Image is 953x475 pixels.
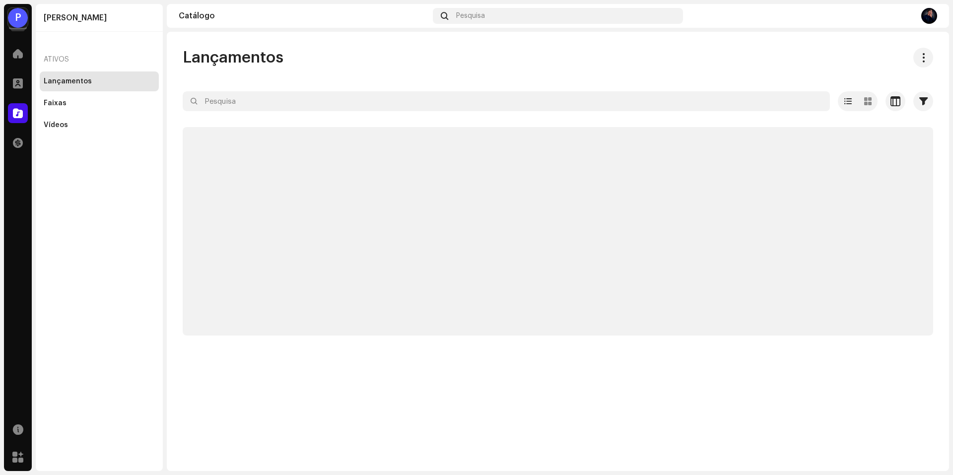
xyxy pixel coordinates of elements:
[44,77,92,85] div: Lançamentos
[40,115,159,135] re-m-nav-item: Vídeos
[40,48,159,71] re-a-nav-header: Ativos
[179,12,429,20] div: Catálogo
[183,91,830,111] input: Pesquisa
[921,8,937,24] img: 4780089d-d1bc-462c-aae6-dedd32276044
[183,48,283,68] span: Lançamentos
[40,71,159,91] re-m-nav-item: Lançamentos
[456,12,485,20] span: Pesquisa
[8,8,28,28] div: P
[44,121,68,129] div: Vídeos
[44,99,67,107] div: Faixas
[40,93,159,113] re-m-nav-item: Faixas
